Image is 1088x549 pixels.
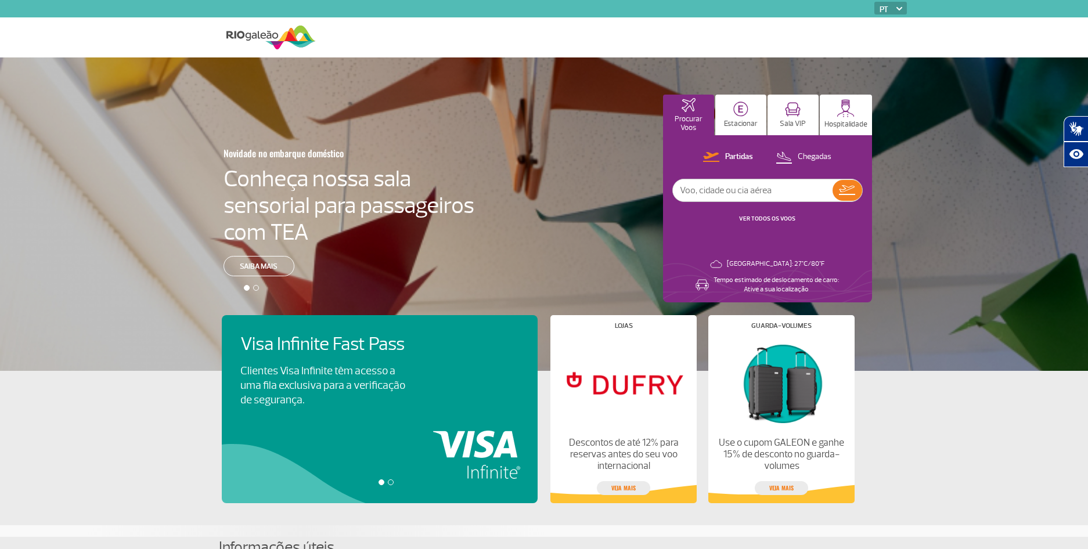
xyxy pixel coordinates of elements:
[785,102,801,117] img: vipRoom.svg
[820,95,872,135] button: Hospitalidade
[724,120,758,128] p: Estacionar
[798,151,831,162] p: Chegadas
[715,95,766,135] button: Estacionar
[718,437,845,472] p: Use o cupom GALEON e ganhe 15% de desconto no guarda-volumes
[224,141,417,165] h3: Novidade no embarque doméstico
[597,481,650,495] a: veja mais
[700,150,756,165] button: Partidas
[615,323,633,329] h4: Lojas
[824,120,867,129] p: Hospitalidade
[755,481,808,495] a: veja mais
[673,179,833,201] input: Voo, cidade ou cia aérea
[739,215,795,222] a: VER TODOS OS VOOS
[718,338,845,428] img: Guarda-volumes
[725,151,753,162] p: Partidas
[240,334,519,407] a: Visa Infinite Fast PassClientes Visa Infinite têm acesso a uma fila exclusiva para a verificação ...
[1064,142,1088,167] button: Abrir recursos assistivos.
[751,323,812,329] h4: Guarda-volumes
[682,98,696,112] img: airplaneHomeActive.svg
[1064,116,1088,167] div: Plugin de acessibilidade da Hand Talk.
[560,338,687,428] img: Lojas
[224,256,294,276] a: Saiba mais
[663,95,714,135] button: Procurar Voos
[772,150,835,165] button: Chegadas
[1064,116,1088,142] button: Abrir tradutor de língua de sinais.
[780,120,806,128] p: Sala VIP
[560,437,687,472] p: Descontos de até 12% para reservas antes do seu voo internacional
[768,95,819,135] button: Sala VIP
[240,364,405,407] p: Clientes Visa Infinite têm acesso a uma fila exclusiva para a verificação de segurança.
[669,115,708,132] p: Procurar Voos
[733,102,748,117] img: carParkingHome.svg
[714,276,839,294] p: Tempo estimado de deslocamento de carro: Ative a sua localização
[224,165,474,245] h4: Conheça nossa sala sensorial para passageiros com TEA
[736,214,799,223] button: VER TODOS OS VOOS
[240,334,425,355] h4: Visa Infinite Fast Pass
[727,259,824,269] p: [GEOGRAPHIC_DATA]: 27°C/80°F
[837,99,855,117] img: hospitality.svg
